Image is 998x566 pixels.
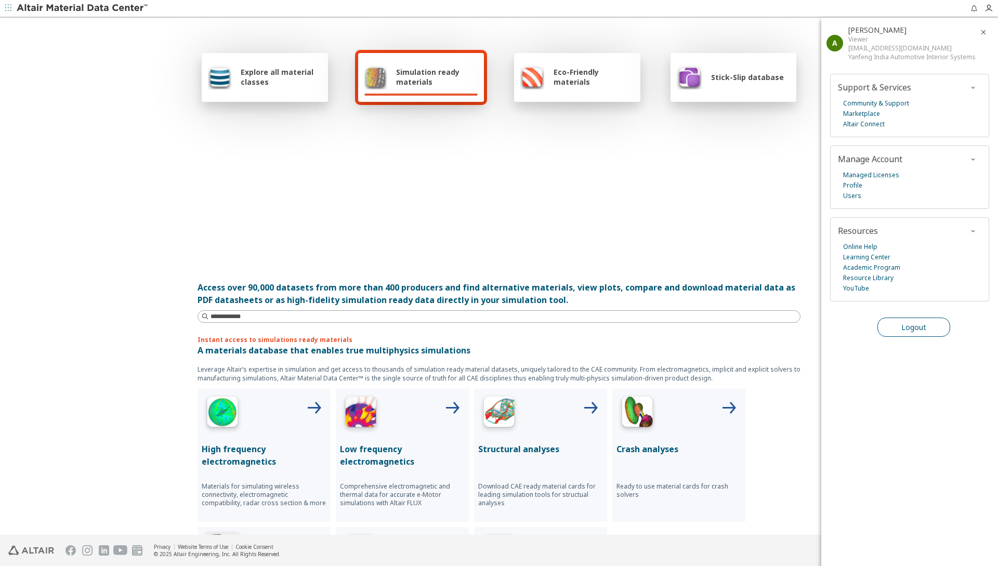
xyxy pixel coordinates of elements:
[616,482,741,499] p: Ready to use material cards for crash solvers
[340,393,382,435] img: Low Frequency Icon
[843,109,880,119] a: Marketplace
[838,153,902,165] span: Manage Account
[208,64,231,89] img: Explore all material classes
[554,67,634,87] span: Eco-Friendly materials
[396,67,478,87] span: Simulation ready materials
[612,389,745,522] button: Crash Analyses IconCrash analysesReady to use material cards for crash solvers
[616,393,658,435] img: Crash Analyses Icon
[843,119,885,129] a: Altair Connect
[198,281,800,306] div: Access over 90,000 datasets from more than 400 producers and find alternative materials, view plo...
[843,262,900,273] a: Academic Program
[202,443,326,468] p: High frequency electromagnetics
[202,482,326,507] p: Materials for simulating wireless connectivity, electromagnetic compatibility, radar cross sectio...
[198,335,800,344] p: Instant access to simulations ready materials
[848,52,977,61] div: Yanfeng India Automotive Interior Systems Pvt. Ltd.
[474,389,607,522] button: Structural Analyses IconStructural analysesDownload CAE ready material cards for leading simulati...
[478,443,603,455] p: Structural analyses
[154,543,170,550] a: Privacy
[340,443,465,468] p: Low frequency electromagnetics
[848,35,977,44] div: Viewer
[241,67,322,87] span: Explore all material classes
[843,242,877,252] a: Online Help
[364,64,387,89] img: Simulation ready materials
[832,38,837,48] span: A
[520,64,544,89] img: Eco-Friendly materials
[202,393,243,435] img: High Frequency Icon
[838,225,878,236] span: Resources
[17,3,149,14] img: Altair Material Data Center
[616,443,741,455] p: Crash analyses
[478,482,603,507] p: Download CAE ready material cards for leading simulation tools for structual analyses
[848,25,907,35] span: Anil Choudhar
[848,44,977,52] div: [EMAIL_ADDRESS][DOMAIN_NAME]
[843,252,890,262] a: Learning Center
[843,283,869,294] a: YouTube
[843,180,862,191] a: Profile
[838,82,911,93] span: Support & Services
[843,170,899,180] a: Managed Licenses
[336,389,469,522] button: Low Frequency IconLow frequency electromagneticsComprehensive electromagnetic and thermal data fo...
[877,318,950,337] button: Logout
[198,365,800,383] p: Leverage Altair’s expertise in simulation and get access to thousands of simulation ready materia...
[843,273,894,283] a: Resource Library
[154,550,281,558] div: © 2025 Altair Engineering, Inc. All Rights Reserved.
[843,191,861,201] a: Users
[843,98,909,109] a: Community & Support
[901,322,926,332] span: Logout
[340,482,465,507] p: Comprehensive electromagnetic and thermal data for accurate e-Motor simulations with Altair FLUX
[198,344,800,357] p: A materials database that enables true multiphysics simulations
[8,546,54,555] img: Altair Engineering
[677,64,702,89] img: Stick-Slip database
[478,393,520,435] img: Structural Analyses Icon
[711,72,784,82] span: Stick-Slip database
[178,543,228,550] a: Website Terms of Use
[198,389,331,522] button: High Frequency IconHigh frequency electromagneticsMaterials for simulating wireless connectivity,...
[235,543,273,550] a: Cookie Consent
